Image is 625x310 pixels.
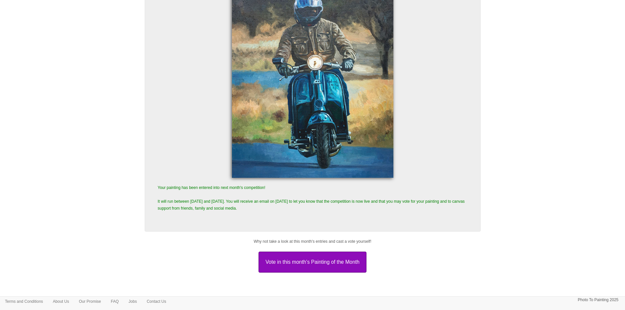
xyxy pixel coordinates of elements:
[151,178,474,218] p: Your painting has been entered into next month's competition! It will run between [DATE] and [DAT...
[74,297,106,306] a: Our Promise
[145,252,481,273] a: Vote in this month's Painting of the Month
[124,297,142,306] a: Jobs
[48,297,74,306] a: About Us
[578,297,618,303] p: Photo To Painting 2025
[106,297,124,306] a: FAQ
[142,297,171,306] a: Contact Us
[145,238,481,245] p: Why not take a look at this month's entries and cast a vote yourself!
[259,252,366,273] button: Vote in this month's Painting of the Month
